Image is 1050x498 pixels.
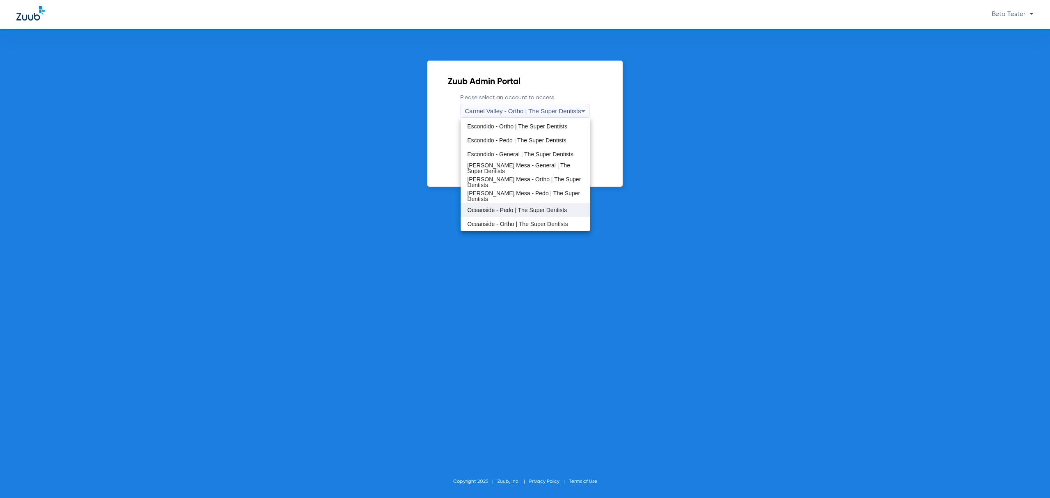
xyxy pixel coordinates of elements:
[467,162,584,174] span: [PERSON_NAME] Mesa - General | The Super Dentists
[467,137,566,143] span: Escondido - Pedo | The Super Dentists
[467,151,573,157] span: Escondido - General | The Super Dentists
[467,221,568,227] span: Oceanside - Ortho | The Super Dentists
[467,176,584,188] span: [PERSON_NAME] Mesa - Ortho | The Super Dentists
[467,123,567,129] span: Escondido - Ortho | The Super Dentists
[1009,459,1050,498] iframe: Chat Widget
[467,190,584,202] span: [PERSON_NAME] Mesa - Pedo | The Super Dentists
[467,207,567,213] span: Oceanside - Pedo | The Super Dentists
